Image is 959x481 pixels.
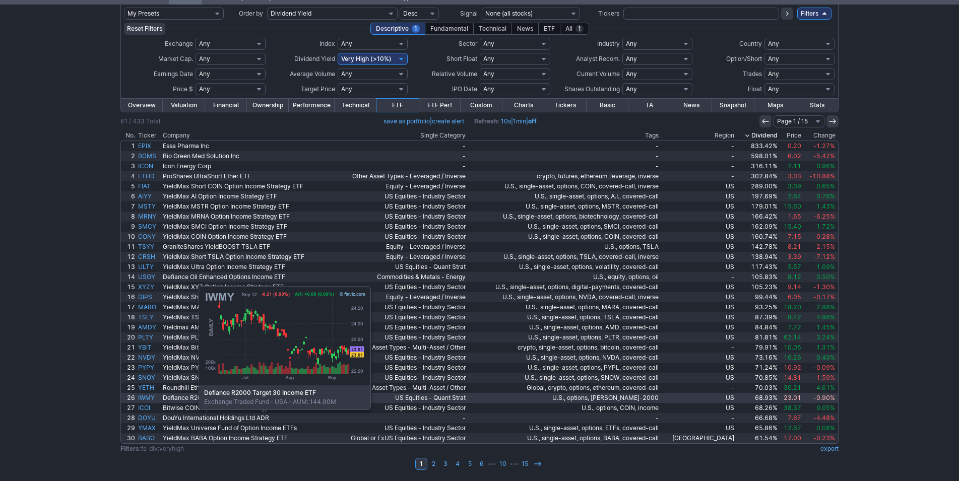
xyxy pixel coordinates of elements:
[736,272,779,282] a: 105.83%
[161,151,330,161] a: Bio Green Med Solution Inc
[544,99,586,112] a: Tickers
[803,332,838,342] a: 3.24%
[538,23,560,35] div: ETF
[137,191,161,201] a: AIYY
[660,292,736,302] a: US
[121,383,137,393] a: 25
[121,332,137,342] a: 20
[803,171,838,181] a: -10.88%
[161,272,330,282] a: Defiance Oil Enhanced Options Income ETF
[137,322,161,332] a: AMDY
[779,242,803,252] a: 8.21
[788,243,801,250] span: 8.21
[670,99,712,112] a: News
[788,182,801,190] span: 3.09
[803,242,838,252] a: -2.15%
[788,313,801,321] span: 8.42
[816,273,835,281] span: 0.50%
[331,383,468,393] a: Other Asset Types - Multi-Asset / Other
[660,373,736,383] a: US
[779,232,803,242] a: 7.15
[797,8,832,20] a: Filters
[161,252,330,262] a: YieldMax Short TSLA Option Income Strategy ETF
[137,151,161,161] a: BGMS
[467,151,660,161] a: -
[331,363,468,373] a: US Equities - Industry Sector
[736,292,779,302] a: 99.44%
[660,312,736,322] a: US
[289,99,335,112] a: Performance
[816,162,835,170] span: 0.96%
[161,322,330,332] a: Yieldmax AMD Option Income Strategy ETF
[331,181,468,191] a: Equity - Leveraged / Inverse
[137,222,161,232] a: SMCY
[736,222,779,232] a: 162.09%
[121,242,137,252] a: 11
[331,201,468,212] a: US Equities - Industry Sector
[121,262,137,272] a: 13
[331,262,468,272] a: US Equities - Quant Strat
[660,332,736,342] a: US
[137,272,161,282] a: USOY
[736,232,779,242] a: 160.74%
[803,292,838,302] a: -0.17%
[784,364,801,371] span: 10.92
[736,373,779,383] a: 70.85%
[736,353,779,363] a: 73.16%
[788,293,801,301] span: 6.05
[736,312,779,322] a: 87.39%
[779,353,803,363] a: 16.26
[779,181,803,191] a: 3.09
[660,272,736,282] a: -
[779,332,803,342] a: 62.14
[736,342,779,353] a: 79.91%
[803,312,838,322] a: 4.86%
[331,242,468,252] a: Equity - Leveraged / Inverse
[809,172,835,180] span: -10.88%
[660,302,736,312] a: US
[121,201,137,212] a: 7
[121,232,137,242] a: 10
[467,161,660,171] a: -
[467,302,660,312] a: U.S., single-asset, options, MARA, covered-call
[816,192,835,200] span: 0.76%
[467,191,660,201] a: U.S., single-asset, options, A.I., covered-call
[137,212,161,222] a: MRNY
[779,312,803,322] a: 8.42
[512,23,539,35] div: News
[121,312,137,322] a: 18
[161,171,330,181] a: ProShares UltraShort Ether ETF
[467,322,660,332] a: U.S., single-asset, options, AMD, covered-call
[205,99,247,112] a: Financial
[816,202,835,210] span: 1.43%
[137,201,161,212] a: MSTY
[331,212,468,222] a: US Equities - Industry Sector
[779,201,803,212] a: 15.60
[331,141,468,151] a: -
[779,292,803,302] a: 6.05
[528,117,537,125] a: off
[660,212,736,222] a: US
[779,282,803,292] a: 9.14
[467,312,660,322] a: U.S., single-asset, options, TSLA, covered-call
[736,332,779,342] a: 81.81%
[816,223,835,230] span: 1.72%
[788,323,801,331] span: 7.72
[779,161,803,171] a: 2.11
[121,161,137,171] a: 3
[660,222,736,232] a: US
[502,99,544,112] a: Charts
[467,171,660,181] a: crypto, futures, ethereum, leverage, inverse
[121,151,137,161] a: 2
[736,141,779,151] a: 833.42%
[816,263,835,270] span: 1.09%
[331,282,468,292] a: US Equities - Industry Sector
[788,213,801,220] span: 1.65
[788,142,801,150] span: 0.20
[779,212,803,222] a: 1.65
[816,343,835,351] span: 1.31%
[331,342,468,353] a: Other Asset Types - Multi-Asset / Other
[788,233,801,240] span: 7.15
[660,353,736,363] a: US
[813,364,835,371] span: -0.09%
